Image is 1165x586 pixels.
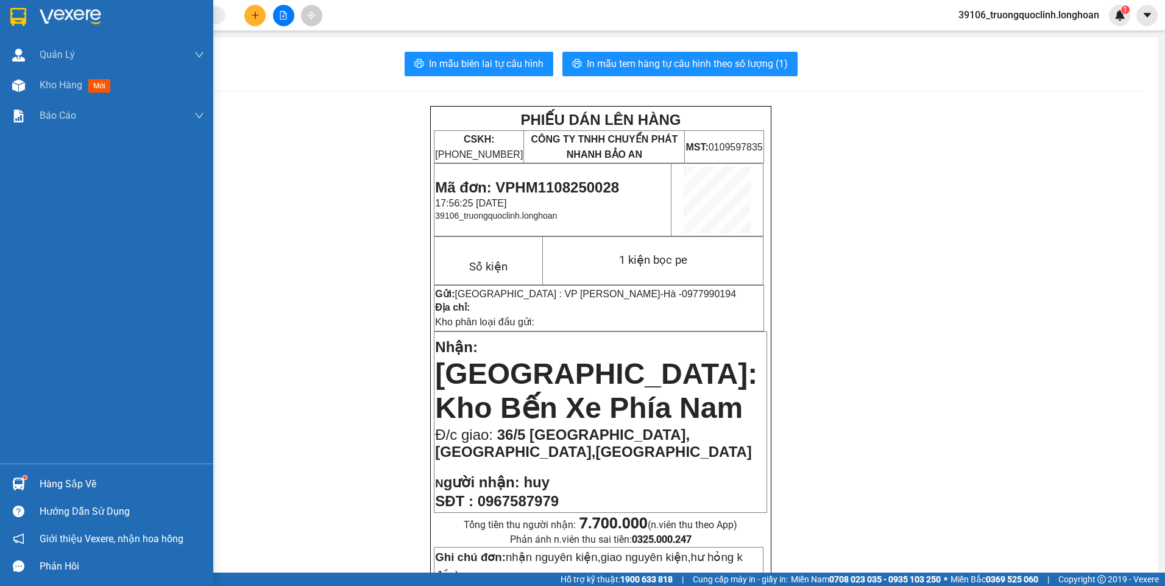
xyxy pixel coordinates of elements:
[435,302,470,312] strong: Địa chỉ:
[1047,573,1049,586] span: |
[561,573,673,586] span: Hỗ trợ kỹ thuật:
[587,56,788,71] span: In mẫu tem hàng tự cấu hình theo số lượng (1)
[531,134,678,160] span: CÔNG TY TNHH CHUYỂN PHÁT NHANH BẢO AN
[435,477,519,490] strong: N
[279,11,288,19] span: file-add
[1121,5,1130,14] sup: 1
[307,11,316,19] span: aim
[1097,575,1106,584] span: copyright
[685,142,762,152] span: 0109597835
[469,260,508,274] span: Số kiện
[435,426,497,443] span: Đ/c giao:
[12,49,25,62] img: warehouse-icon
[194,50,204,60] span: down
[435,551,742,581] span: nhận nguyên kiện,giao nguyên kiện,hư hỏng k đền)
[13,560,24,572] span: message
[572,58,582,70] span: printer
[435,211,557,221] span: 39106_truongquoclinh.longhoan
[523,474,550,490] span: huy
[579,519,737,531] span: (n.viên thu theo App)
[10,8,26,26] img: logo-vxr
[435,317,534,327] span: Kho phân loại đầu gửi:
[435,426,752,460] span: 36/5 [GEOGRAPHIC_DATA],[GEOGRAPHIC_DATA],[GEOGRAPHIC_DATA]
[414,58,424,70] span: printer
[40,475,204,493] div: Hàng sắp về
[1142,10,1153,21] span: caret-down
[96,26,243,48] span: CÔNG TY TNHH CHUYỂN PHÁT NHANH BẢO AN
[429,56,544,71] span: In mẫu biên lai tự cấu hình
[562,52,798,76] button: printerIn mẫu tem hàng tự cấu hình theo số lượng (1)
[1136,5,1158,26] button: caret-down
[1114,10,1125,21] img: icon-new-feature
[435,339,478,355] span: Nhận:
[949,7,1109,23] span: 39106_truongquoclinh.longhoan
[620,574,673,584] strong: 1900 633 818
[455,289,660,299] span: [GEOGRAPHIC_DATA] : VP [PERSON_NAME]
[13,506,24,517] span: question-circle
[435,493,473,509] strong: SĐT :
[12,478,25,490] img: warehouse-icon
[478,493,559,509] span: 0967587979
[40,108,76,123] span: Báo cáo
[13,533,24,545] span: notification
[40,79,82,91] span: Kho hàng
[5,65,189,82] span: Mã đơn: VPHM1108250028
[693,573,788,586] span: Cung cấp máy in - giấy in:
[660,289,737,299] span: -
[435,134,523,160] span: [PHONE_NUMBER]
[23,476,27,479] sup: 1
[664,289,736,299] span: Hà -
[685,142,708,152] strong: MST:
[944,577,947,582] span: ⚪️
[251,11,260,19] span: plus
[435,358,757,424] span: [GEOGRAPHIC_DATA]: Kho Bến Xe Phía Nam
[40,47,75,62] span: Quản Lý
[34,26,65,37] strong: CSKH:
[40,531,183,546] span: Giới thiệu Vexere, nhận hoa hồng
[510,534,692,545] span: Phản ánh n.viên thu sai tiền:
[464,134,495,144] strong: CSKH:
[40,503,204,521] div: Hướng dẫn sử dụng
[464,519,737,531] span: Tổng tiền thu người nhận:
[301,5,322,26] button: aim
[619,253,687,267] span: 1 kiện bọc pe
[829,574,941,584] strong: 0708 023 035 - 0935 103 250
[435,198,506,208] span: 17:56:25 [DATE]
[88,79,110,93] span: mới
[5,26,93,48] span: [PHONE_NUMBER]
[1123,5,1127,14] span: 1
[12,110,25,122] img: solution-icon
[86,5,246,22] strong: PHIẾU DÁN LÊN HÀNG
[435,551,506,563] strong: Ghi chú đơn:
[40,557,204,576] div: Phản hồi
[791,573,941,586] span: Miền Nam
[444,474,520,490] span: gười nhận:
[244,5,266,26] button: plus
[682,289,736,299] span: 0977990194
[194,111,204,121] span: down
[520,111,681,128] strong: PHIẾU DÁN LÊN HÀNG
[273,5,294,26] button: file-add
[5,84,76,94] span: 17:56:25 [DATE]
[986,574,1038,584] strong: 0369 525 060
[12,79,25,92] img: warehouse-icon
[435,289,455,299] strong: Gửi:
[632,534,692,545] strong: 0325.000.247
[951,573,1038,586] span: Miền Bắc
[579,515,648,532] strong: 7.700.000
[682,573,684,586] span: |
[405,52,553,76] button: printerIn mẫu biên lai tự cấu hình
[435,179,619,196] span: Mã đơn: VPHM1108250028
